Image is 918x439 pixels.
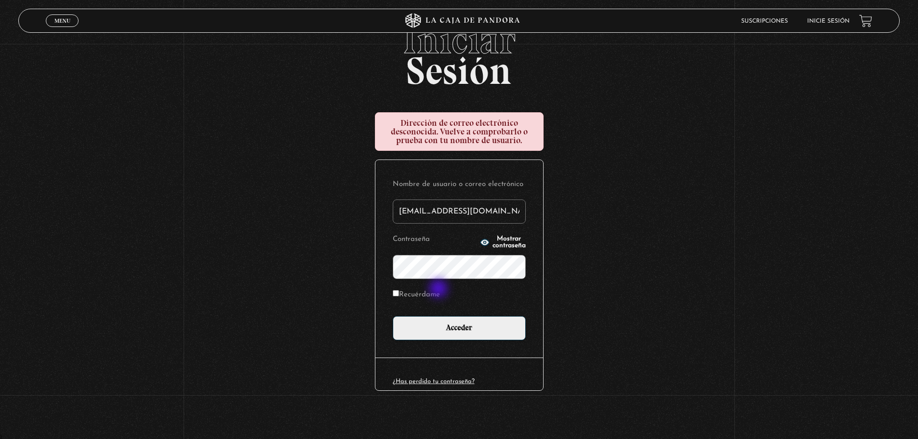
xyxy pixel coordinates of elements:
[393,290,399,296] input: Recuérdame
[741,18,788,24] a: Suscripciones
[18,21,900,59] span: Iniciar
[480,236,526,249] button: Mostrar contraseña
[375,112,544,151] div: Dirección de correo electrónico desconocida. Vuelve a comprobarlo o prueba con tu nombre de usuario.
[859,14,872,27] a: View your shopping cart
[51,26,74,33] span: Cerrar
[54,18,70,24] span: Menu
[393,316,526,340] input: Acceder
[393,177,526,192] label: Nombre de usuario o correo electrónico
[807,18,850,24] a: Inicie sesión
[393,288,440,303] label: Recuérdame
[492,236,526,249] span: Mostrar contraseña
[393,378,475,385] a: ¿Has perdido tu contraseña?
[18,21,900,82] h2: Sesión
[393,232,477,247] label: Contraseña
